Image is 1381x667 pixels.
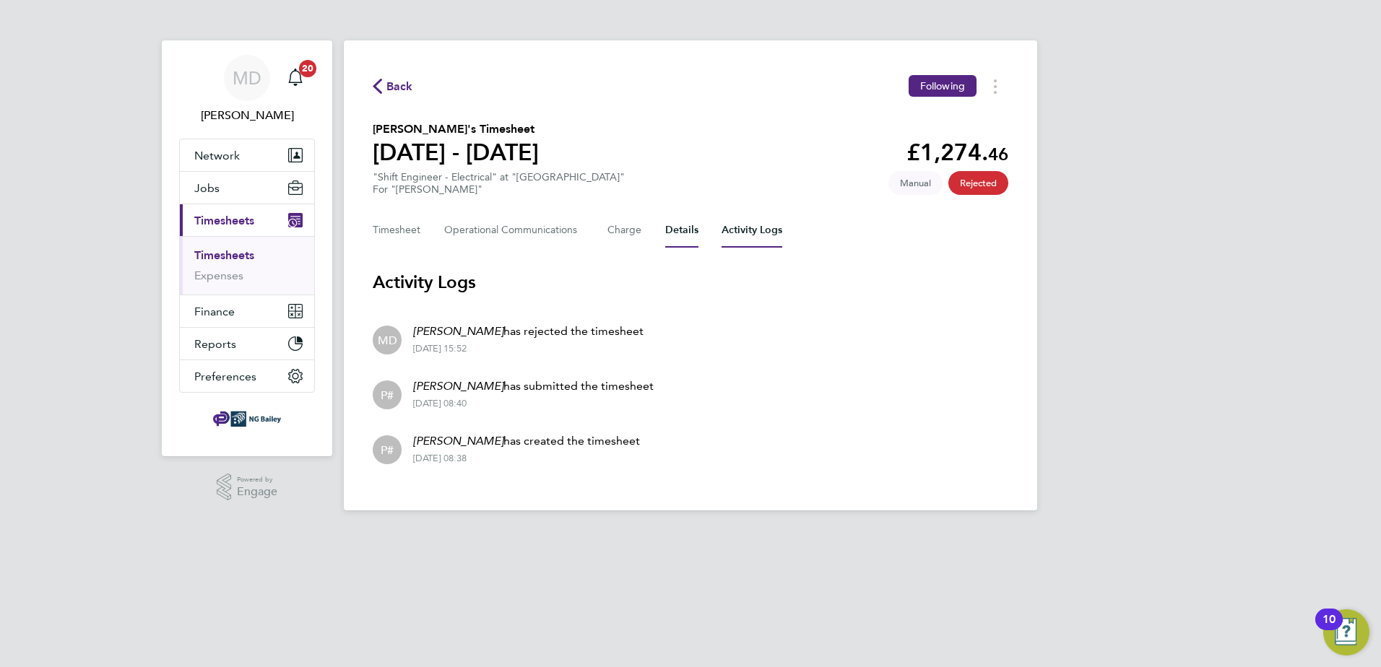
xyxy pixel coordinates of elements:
span: Timesheets [194,214,254,227]
em: [PERSON_NAME] [413,379,503,393]
img: ngbailey-logo-retina.png [213,407,281,430]
span: 46 [988,144,1008,165]
div: [DATE] 08:38 [413,453,640,464]
button: Timesheets [180,204,314,236]
span: P# [381,442,394,458]
button: Reports [180,328,314,359]
div: Mark Davies [373,326,402,354]
nav: Main navigation [162,40,332,456]
div: Timesheets [180,236,314,295]
button: Timesheets Menu [982,75,1008,97]
div: [DATE] 15:52 [413,343,644,354]
span: This timesheet was manually created. [888,171,943,195]
button: Details [665,213,698,248]
span: Reports [194,337,236,351]
button: Preferences [180,360,314,392]
p: has created the timesheet [413,432,640,450]
button: Following [909,75,977,97]
div: For "[PERSON_NAME]" [373,183,625,196]
a: 20 [281,55,310,101]
button: Activity Logs [722,213,782,248]
button: Timesheet [373,213,421,248]
div: "Shift Engineer - Electrical" at "[GEOGRAPHIC_DATA]" [373,171,625,196]
a: Expenses [194,269,243,282]
h3: Activity Logs [373,271,1008,294]
p: has rejected the timesheet [413,323,644,340]
em: [PERSON_NAME] [413,434,503,448]
span: Powered by [237,474,277,486]
button: Network [180,139,314,171]
span: Following [920,79,965,92]
p: has submitted the timesheet [413,378,654,395]
span: MD [378,332,397,348]
h2: [PERSON_NAME]'s Timesheet [373,121,539,138]
span: Network [194,149,240,162]
span: 20 [299,60,316,77]
button: Operational Communications [444,213,584,248]
span: Engage [237,486,277,498]
span: Finance [194,305,235,318]
a: Powered byEngage [217,474,278,501]
button: Back [373,77,413,95]
button: Jobs [180,172,314,204]
div: Person #120146 [373,380,402,409]
a: Timesheets [194,248,254,262]
app-decimal: £1,274. [906,139,1008,166]
em: [PERSON_NAME] [413,324,503,338]
span: This timesheet has been rejected. [948,171,1008,195]
a: Go to home page [179,407,315,430]
div: 10 [1322,619,1335,638]
h1: [DATE] - [DATE] [373,138,539,167]
button: Open Resource Center, 10 new notifications [1323,609,1369,655]
div: Person #120146 [373,435,402,464]
span: Back [386,78,413,95]
span: MD [233,69,261,87]
span: Jobs [194,181,220,195]
button: Finance [180,295,314,327]
button: Charge [607,213,642,248]
span: Mark Davies [179,107,315,124]
div: [DATE] 08:40 [413,398,654,409]
span: P# [381,387,394,403]
span: Preferences [194,370,256,383]
a: MD[PERSON_NAME] [179,55,315,124]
